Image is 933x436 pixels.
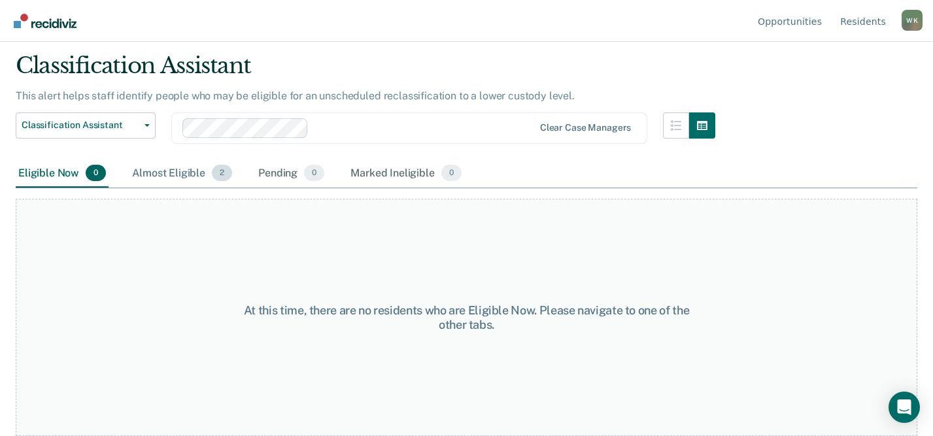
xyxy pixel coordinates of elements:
div: Open Intercom Messenger [889,392,920,423]
p: This alert helps staff identify people who may be eligible for an unscheduled reclassification to... [16,90,575,102]
span: 2 [212,165,232,182]
div: Almost Eligible2 [129,159,235,188]
span: 0 [441,165,462,182]
button: Profile dropdown button [902,10,923,31]
img: Recidiviz [14,14,76,28]
div: At this time, there are no residents who are Eligible Now. Please navigate to one of the other tabs. [241,303,692,331]
div: Clear case managers [540,122,631,133]
div: W K [902,10,923,31]
span: Classification Assistant [22,120,139,131]
div: Pending0 [256,159,327,188]
div: Classification Assistant [16,52,715,90]
div: Eligible Now0 [16,159,109,188]
span: 0 [86,165,106,182]
button: Classification Assistant [16,112,156,139]
span: 0 [304,165,324,182]
div: Marked Ineligible0 [348,159,464,188]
